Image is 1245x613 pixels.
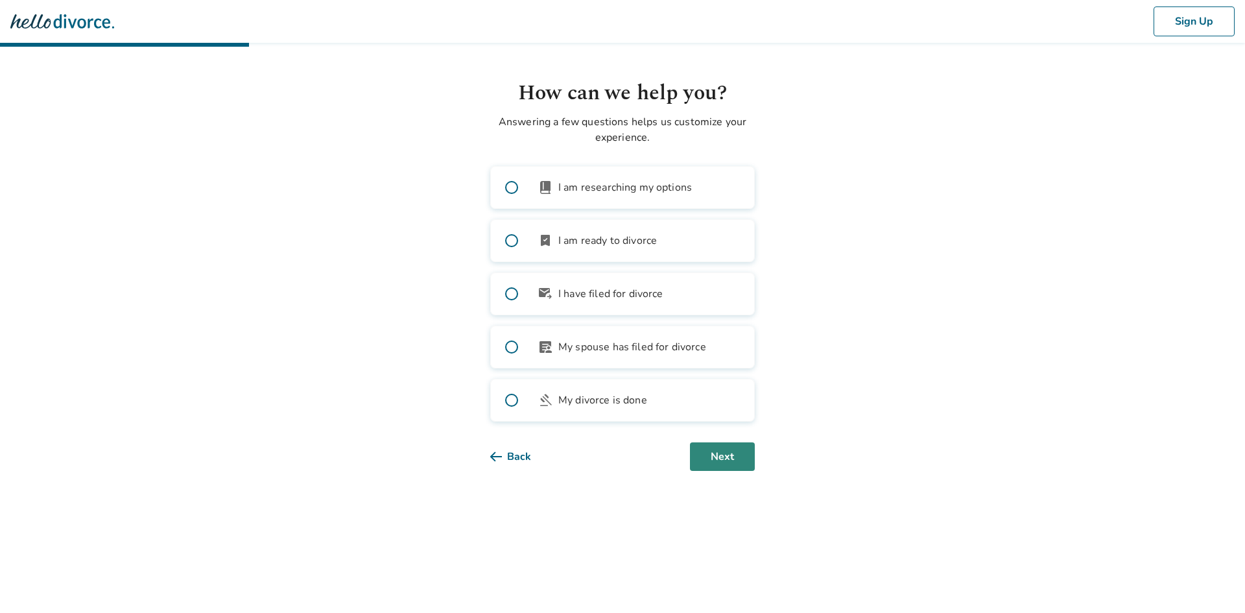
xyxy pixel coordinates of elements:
span: outgoing_mail [538,286,553,302]
span: bookmark_check [538,233,553,248]
button: Next [690,442,755,471]
span: I am researching my options [558,180,692,195]
button: Back [490,442,552,471]
p: Answering a few questions helps us customize your experience. [490,114,755,145]
h1: How can we help you? [490,78,755,109]
button: Sign Up [1154,6,1235,36]
span: I am ready to divorce [558,233,657,248]
span: My spouse has filed for divorce [558,339,706,355]
span: My divorce is done [558,392,647,408]
span: gavel [538,392,553,408]
span: article_person [538,339,553,355]
span: I have filed for divorce [558,286,663,302]
img: Hello Divorce Logo [10,8,114,34]
span: book_2 [538,180,553,195]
